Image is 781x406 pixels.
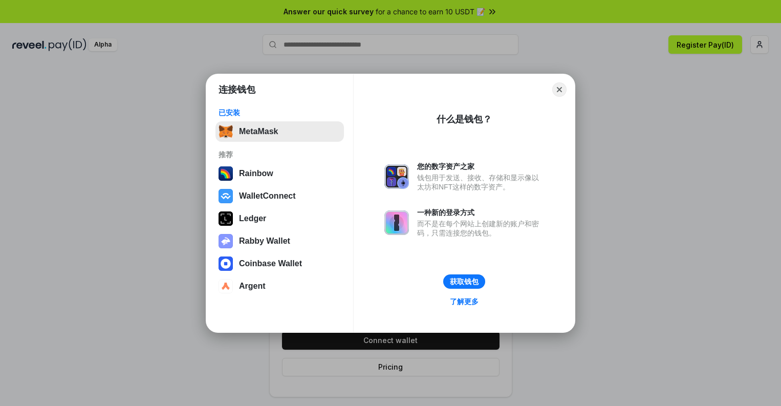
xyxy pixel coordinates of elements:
div: Ledger [239,214,266,223]
div: 而不是在每个网站上创建新的账户和密码，只需连接您的钱包。 [417,219,544,238]
img: svg+xml,%3Csvg%20xmlns%3D%22http%3A%2F%2Fwww.w3.org%2F2000%2Fsvg%22%20width%3D%2228%22%20height%3... [219,211,233,226]
button: Ledger [215,208,344,229]
div: Coinbase Wallet [239,259,302,268]
div: Rainbow [239,169,273,178]
img: svg+xml,%3Csvg%20width%3D%2228%22%20height%3D%2228%22%20viewBox%3D%220%200%2028%2028%22%20fill%3D... [219,279,233,293]
button: Close [552,82,567,97]
div: Argent [239,282,266,291]
img: svg+xml,%3Csvg%20fill%3D%22none%22%20height%3D%2233%22%20viewBox%3D%220%200%2035%2033%22%20width%... [219,124,233,139]
div: 推荐 [219,150,341,159]
button: Rabby Wallet [215,231,344,251]
img: svg+xml,%3Csvg%20width%3D%22120%22%20height%3D%22120%22%20viewBox%3D%220%200%20120%20120%22%20fil... [219,166,233,181]
div: WalletConnect [239,191,296,201]
button: WalletConnect [215,186,344,206]
div: 了解更多 [450,297,479,306]
div: 已安装 [219,108,341,117]
button: Rainbow [215,163,344,184]
div: Rabby Wallet [239,237,290,246]
img: svg+xml,%3Csvg%20width%3D%2228%22%20height%3D%2228%22%20viewBox%3D%220%200%2028%2028%22%20fill%3D... [219,189,233,203]
button: 获取钱包 [443,274,485,289]
div: 一种新的登录方式 [417,208,544,217]
div: 获取钱包 [450,277,479,286]
a: 了解更多 [444,295,485,308]
img: svg+xml,%3Csvg%20width%3D%2228%22%20height%3D%2228%22%20viewBox%3D%220%200%2028%2028%22%20fill%3D... [219,257,233,271]
img: svg+xml,%3Csvg%20xmlns%3D%22http%3A%2F%2Fwww.w3.org%2F2000%2Fsvg%22%20fill%3D%22none%22%20viewBox... [219,234,233,248]
div: 什么是钱包？ [437,113,492,125]
button: Argent [215,276,344,296]
div: 您的数字资产之家 [417,162,544,171]
div: 钱包用于发送、接收、存储和显示像以太坊和NFT这样的数字资产。 [417,173,544,191]
img: svg+xml,%3Csvg%20xmlns%3D%22http%3A%2F%2Fwww.w3.org%2F2000%2Fsvg%22%20fill%3D%22none%22%20viewBox... [384,210,409,235]
button: MetaMask [215,121,344,142]
div: MetaMask [239,127,278,136]
h1: 连接钱包 [219,83,255,96]
button: Coinbase Wallet [215,253,344,274]
img: svg+xml,%3Csvg%20xmlns%3D%22http%3A%2F%2Fwww.w3.org%2F2000%2Fsvg%22%20fill%3D%22none%22%20viewBox... [384,164,409,189]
